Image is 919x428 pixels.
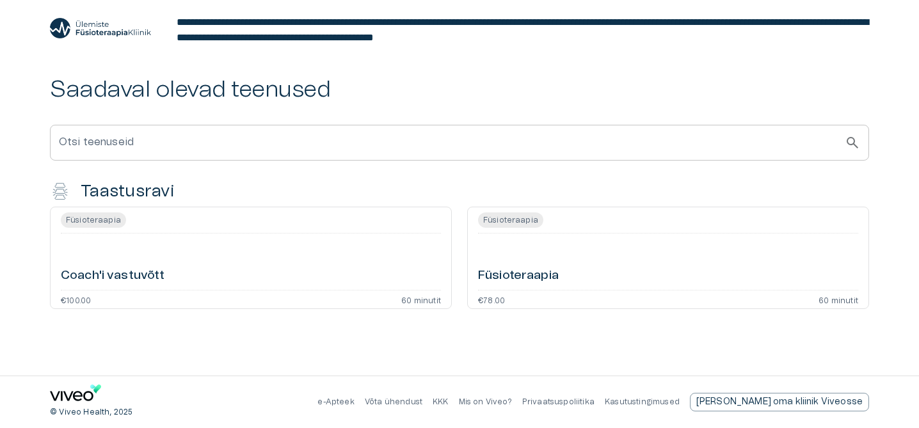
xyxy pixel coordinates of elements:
[50,18,151,38] img: Ülemiste FüsioteraapiaKliinik logo
[50,407,132,418] p: © Viveo Health, 2025
[433,398,449,406] a: KKK
[478,267,559,285] h6: Füsioteraapia
[61,267,165,285] h6: Coach'i vastuvõtt
[177,15,869,45] div: editable markdown
[61,212,126,228] span: Füsioteraapia
[365,397,422,408] p: Võta ühendust
[61,296,91,303] p: €100.00
[317,398,354,406] a: e-Apteek
[50,207,452,309] a: Navigate to Coach'i vastuvõtt
[478,296,505,303] p: €78.00
[50,76,869,104] h2: Saadaval olevad teenused
[845,135,860,150] span: search
[690,393,869,411] a: Send email to partnership request to viveo
[690,393,869,411] div: [PERSON_NAME] oma kliinik Viveosse
[605,398,680,406] a: Kasutustingimused
[81,181,175,202] h4: Taastusravi
[522,398,595,406] a: Privaatsuspoliitika
[50,384,101,406] a: Navigate to home page
[401,296,441,303] p: 60 minutit
[478,212,543,228] span: Füsioteraapia
[696,395,863,409] p: [PERSON_NAME] oma kliinik Viveosse
[467,207,869,309] a: Navigate to Füsioteraapia
[819,296,858,303] p: 60 minutit
[459,397,512,408] p: Mis on Viveo?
